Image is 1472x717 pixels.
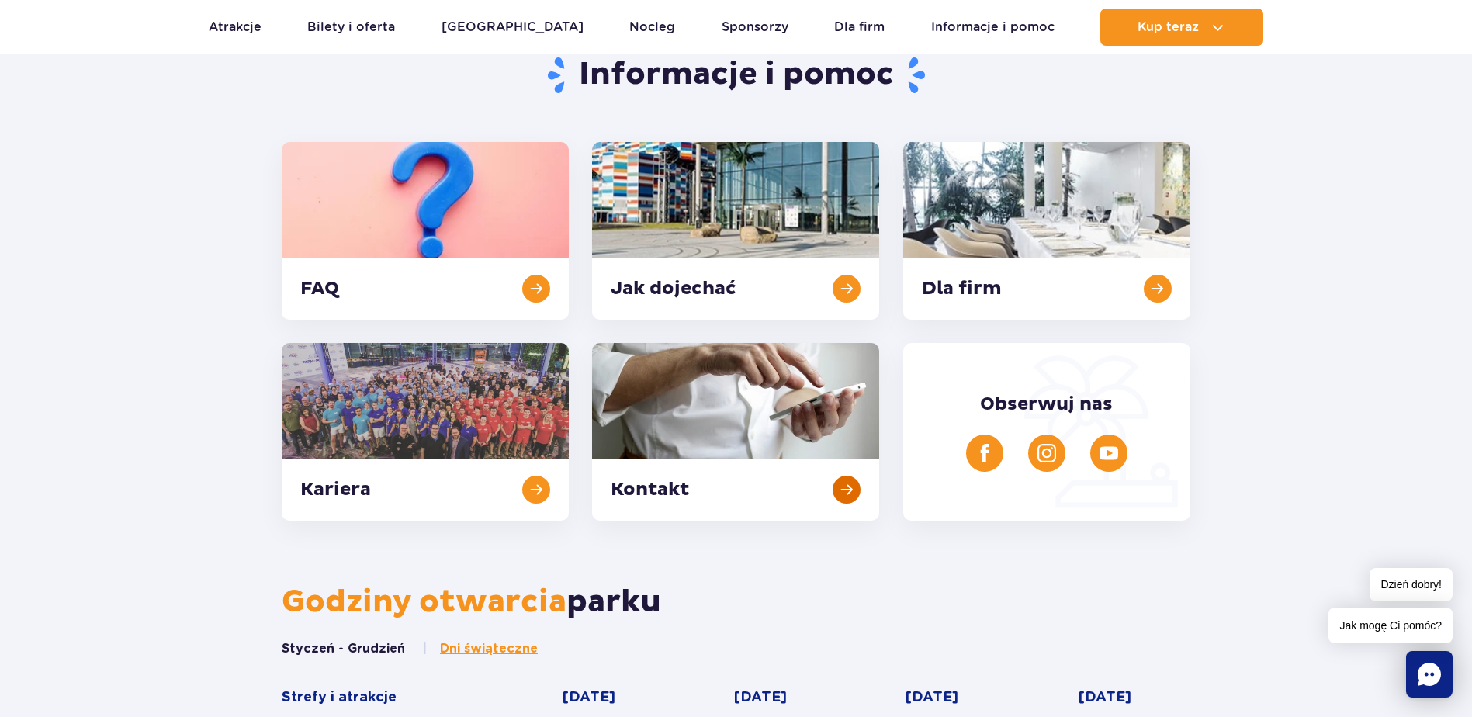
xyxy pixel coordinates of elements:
div: Strefy i atrakcje [282,688,503,707]
button: Styczeń - Grudzień [282,640,405,657]
h1: Informacje i pomoc [282,55,1190,95]
span: Dni świąteczne [440,640,538,657]
span: Kup teraz [1138,20,1199,34]
a: Atrakcje [209,9,261,46]
div: Chat [1406,651,1453,698]
button: Dni świąteczne [422,640,538,657]
img: Instagram [1037,444,1056,462]
a: [GEOGRAPHIC_DATA] [442,9,584,46]
span: Jak mogę Ci pomóc? [1328,608,1453,643]
span: Dzień dobry! [1370,568,1453,601]
a: Informacje i pomoc [931,9,1055,46]
a: Sponsorzy [722,9,788,46]
button: Kup teraz [1100,9,1263,46]
span: Godziny otwarcia [282,583,566,622]
div: [DATE] [563,688,674,707]
a: Dla firm [834,9,885,46]
a: Bilety i oferta [307,9,395,46]
div: [DATE] [1079,688,1190,707]
img: YouTube [1100,444,1118,462]
div: [DATE] [734,688,846,707]
span: Obserwuj nas [980,393,1113,416]
a: Nocleg [629,9,675,46]
div: [DATE] [906,688,1019,707]
img: Facebook [975,444,994,462]
h2: parku [282,583,1190,622]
